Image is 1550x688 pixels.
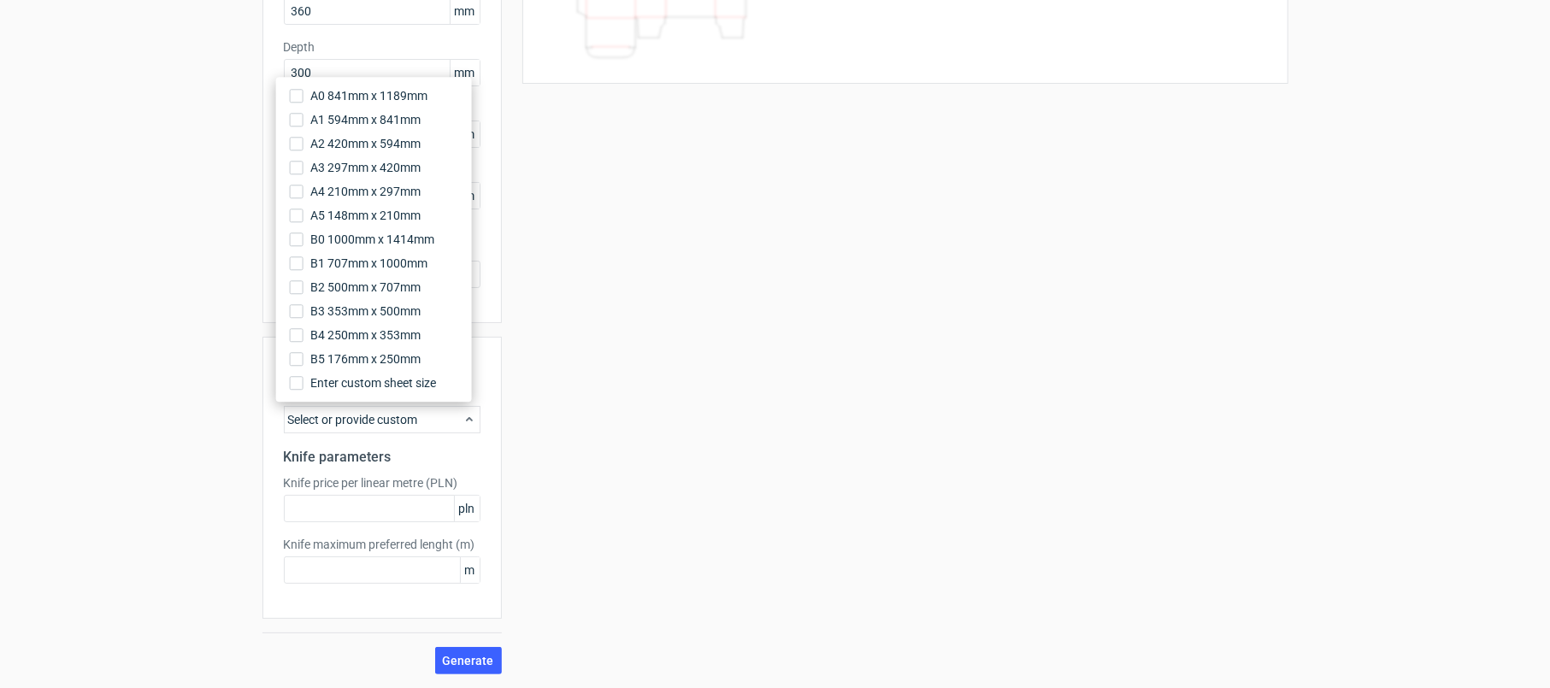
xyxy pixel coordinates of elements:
span: A1 594mm x 841mm [310,111,421,128]
label: Depth [284,38,480,56]
span: A2 420mm x 594mm [310,135,421,152]
label: Knife maximum preferred lenght (m) [284,536,480,553]
span: A3 297mm x 420mm [310,159,421,176]
button: Generate [435,647,502,674]
span: B3 353mm x 500mm [310,303,421,320]
span: B5 176mm x 250mm [310,350,421,368]
label: Knife price per linear metre (PLN) [284,474,480,491]
span: Enter custom sheet size [310,374,436,391]
span: B4 250mm x 353mm [310,326,421,344]
span: mm [450,60,480,85]
span: Generate [443,655,494,667]
span: m [460,557,480,583]
h2: Knife parameters [284,447,480,467]
span: A0 841mm x 1189mm [310,87,427,104]
span: pln [454,496,480,521]
div: Select or provide custom [284,406,480,433]
span: B2 500mm x 707mm [310,279,421,296]
span: B1 707mm x 1000mm [310,255,427,272]
span: A4 210mm x 297mm [310,183,421,200]
span: B0 1000mm x 1414mm [310,231,434,248]
span: A5 148mm x 210mm [310,207,421,224]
